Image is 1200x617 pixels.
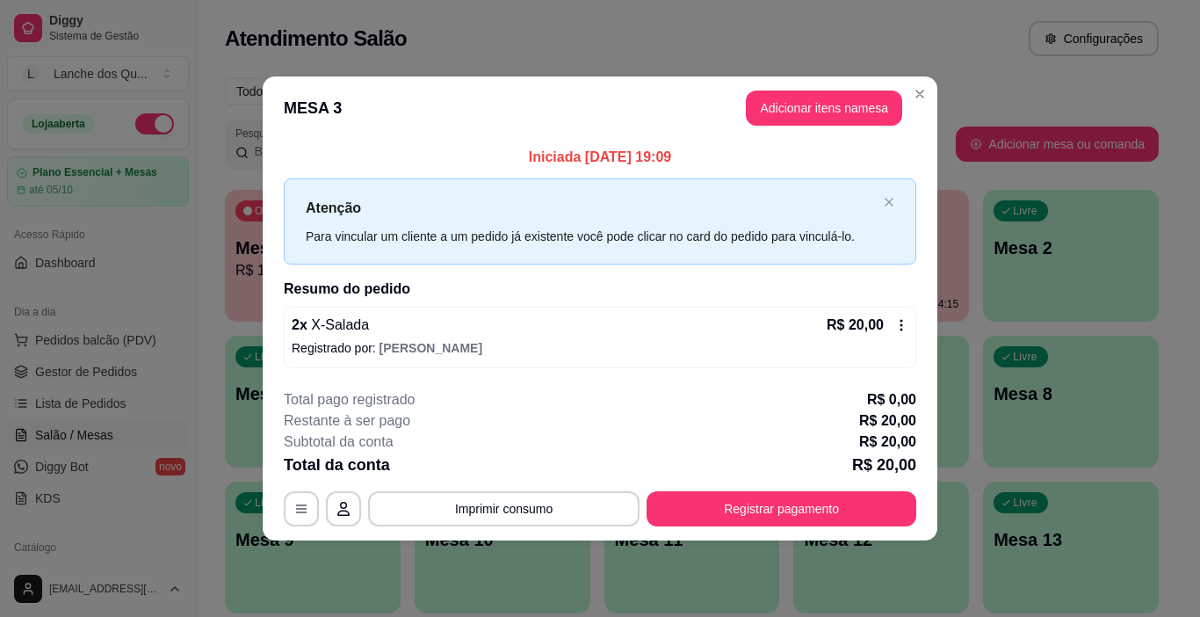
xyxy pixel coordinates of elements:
p: Restante à ser pago [284,410,410,432]
p: R$ 20,00 [859,432,916,453]
p: R$ 20,00 [859,410,916,432]
button: Adicionar itens namesa [746,91,902,126]
span: X-Salada [307,317,369,332]
button: Imprimir consumo [368,491,640,526]
p: 2 x [292,315,369,336]
button: Close [906,80,934,108]
p: Total pago registrado [284,389,415,410]
button: Registrar pagamento [647,491,916,526]
span: [PERSON_NAME] [380,341,482,355]
span: close [884,197,894,207]
p: Subtotal da conta [284,432,394,453]
div: Para vincular um cliente a um pedido já existente você pode clicar no card do pedido para vinculá... [306,227,877,246]
p: Registrado por: [292,339,908,357]
p: R$ 20,00 [827,315,884,336]
p: Atenção [306,197,877,219]
button: close [884,197,894,208]
p: R$ 20,00 [852,453,916,477]
h2: Resumo do pedido [284,279,916,300]
p: Iniciada [DATE] 19:09 [284,147,916,168]
p: R$ 0,00 [867,389,916,410]
header: MESA 3 [263,76,937,140]
p: Total da conta [284,453,390,477]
